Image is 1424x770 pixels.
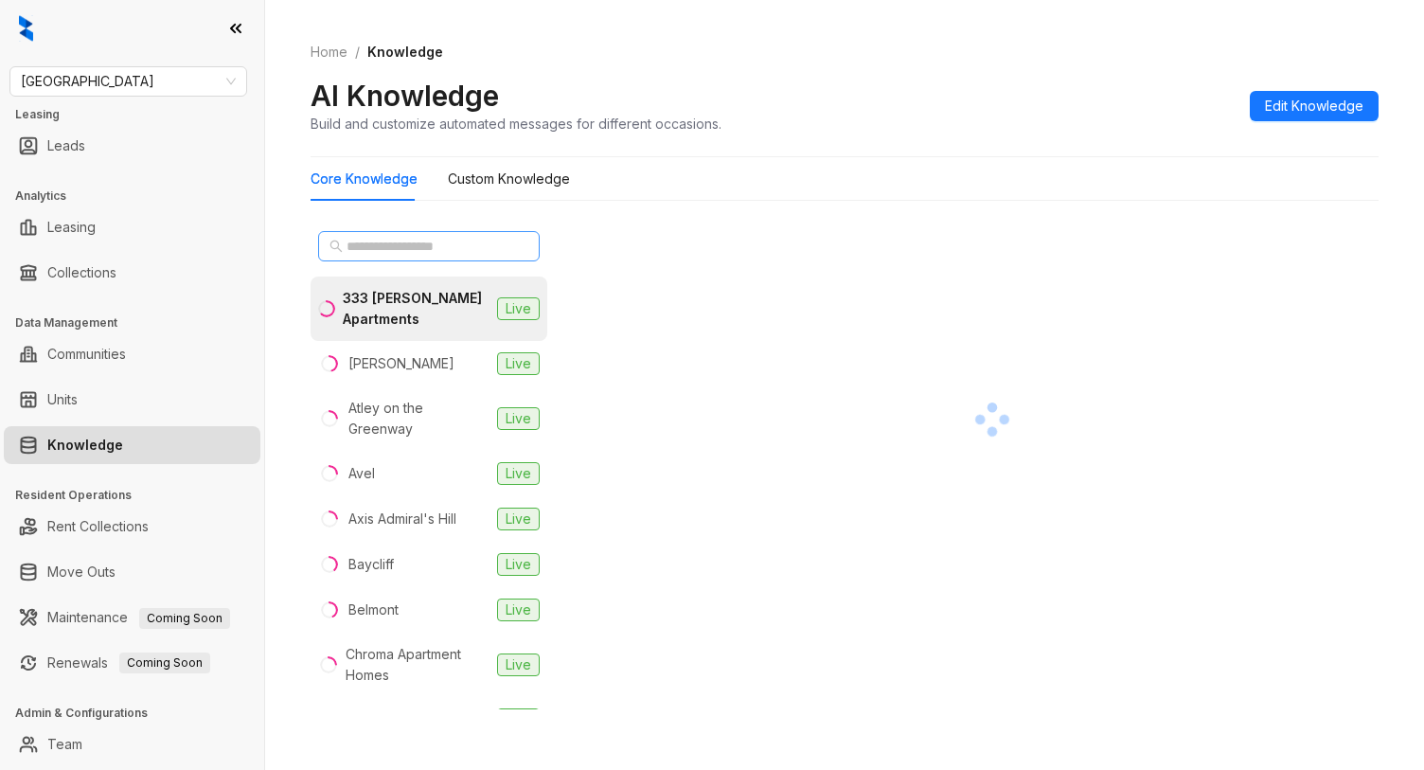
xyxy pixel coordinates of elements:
a: Rent Collections [47,508,149,546]
a: Team [47,725,82,763]
h3: Leasing [15,106,264,123]
span: Fairfield [21,67,236,96]
a: Home [307,42,351,63]
a: Units [47,381,78,419]
li: Maintenance [4,599,260,636]
div: Chroma Apartment Homes [346,644,489,686]
h3: Data Management [15,314,264,331]
li: Collections [4,254,260,292]
div: 333 [PERSON_NAME] Apartments [343,288,489,330]
div: Atley on the Greenway [348,398,489,439]
div: Build and customize automated messages for different occasions. [311,114,721,134]
div: Belmont [348,600,399,620]
li: Rent Collections [4,508,260,546]
span: Live [497,352,540,375]
li: Renewals [4,644,260,682]
a: Communities [47,335,126,373]
div: Baycliff [348,554,394,575]
span: Live [497,708,540,731]
a: Collections [47,254,116,292]
span: Knowledge [367,44,443,60]
span: Coming Soon [119,653,210,673]
a: Leads [47,127,85,165]
div: [PERSON_NAME] [348,353,454,374]
span: Live [497,407,540,430]
span: Live [497,654,540,676]
li: Communities [4,335,260,373]
h3: Analytics [15,188,264,205]
li: Team [4,725,260,763]
span: Live [497,553,540,576]
div: Custom Knowledge [448,169,570,189]
div: Avel [348,463,375,484]
button: Edit Knowledge [1250,91,1379,121]
span: Live [497,599,540,621]
h3: Resident Operations [15,487,264,504]
li: Units [4,381,260,419]
a: Knowledge [47,426,123,464]
li: Move Outs [4,553,260,591]
div: Core Knowledge [311,169,418,189]
div: Axis Admiral's Hill [348,509,456,529]
span: search [329,240,343,253]
span: Coming Soon [139,608,230,629]
img: logo [19,15,33,42]
li: / [355,42,360,63]
li: Leasing [4,208,260,246]
a: RenewalsComing Soon [47,644,210,682]
h2: AI Knowledge [311,78,499,114]
li: Knowledge [4,426,260,464]
a: Leasing [47,208,96,246]
span: Live [497,508,540,530]
span: Live [497,462,540,485]
span: Live [497,297,540,320]
a: Move Outs [47,553,116,591]
li: Leads [4,127,260,165]
h3: Admin & Configurations [15,705,264,722]
span: Edit Knowledge [1265,96,1363,116]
